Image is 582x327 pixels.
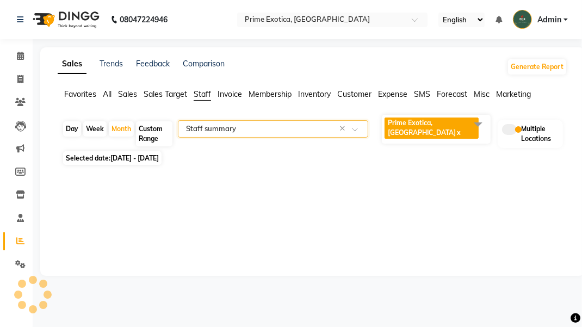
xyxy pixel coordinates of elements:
a: Trends [100,59,123,69]
img: Admin [513,10,532,29]
a: x [456,128,461,137]
span: Favorites [64,89,96,99]
span: Sales [118,89,137,99]
b: 08047224946 [120,4,168,35]
a: Sales [58,54,86,74]
span: SMS [414,89,430,99]
div: Week [83,121,107,137]
span: Membership [249,89,292,99]
span: Staff [194,89,211,99]
span: Expense [378,89,407,99]
span: All [103,89,112,99]
span: Prime Exotica, [GEOGRAPHIC_DATA] [388,119,456,137]
span: [DATE] - [DATE] [110,154,159,162]
span: Multiple Locations [521,124,559,144]
span: Clear all [339,123,349,134]
span: Invoice [218,89,242,99]
div: Day [63,121,81,137]
a: Feedback [136,59,170,69]
span: Sales Target [144,89,187,99]
span: Admin [537,14,561,26]
button: Generate Report [508,59,566,75]
span: Misc [474,89,490,99]
span: Inventory [298,89,331,99]
span: Customer [337,89,372,99]
div: Custom Range [136,121,172,146]
span: Forecast [437,89,467,99]
div: Month [109,121,134,137]
a: Comparison [183,59,225,69]
span: Marketing [496,89,531,99]
span: Selected date: [63,151,162,165]
img: logo [28,4,102,35]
